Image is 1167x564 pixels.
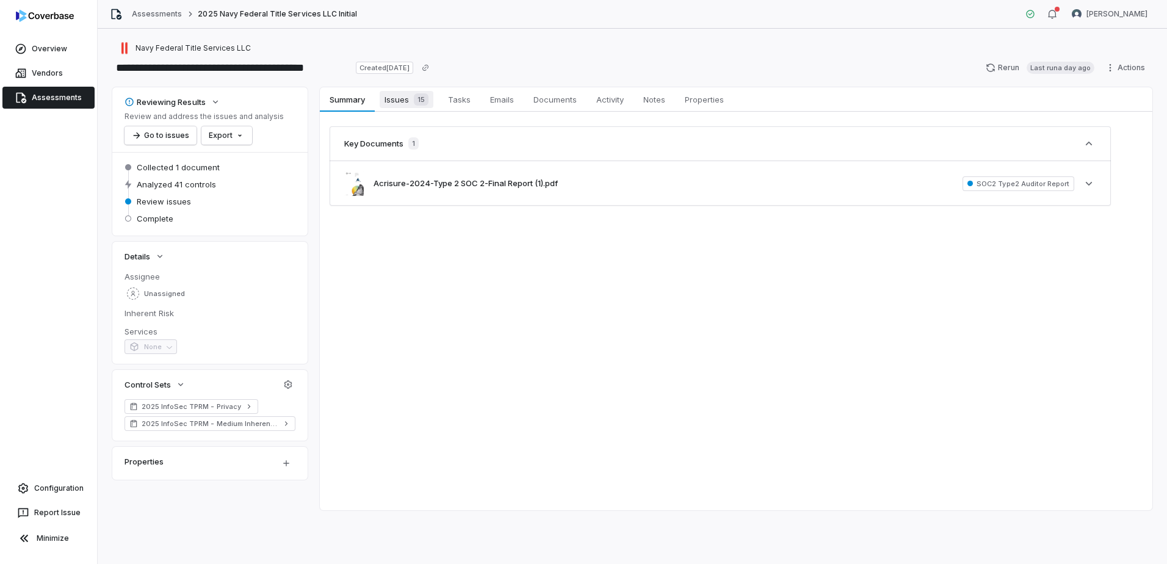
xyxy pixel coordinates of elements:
[380,91,433,108] span: Issues
[125,416,295,431] a: 2025 InfoSec TPRM - Medium Inherent Risk (SOC 2 Supported)
[5,477,92,499] a: Configuration
[144,289,185,298] span: Unassigned
[1064,5,1155,23] button: Jonathan Wann avatar[PERSON_NAME]
[591,92,629,107] span: Activity
[125,379,171,390] span: Control Sets
[485,92,519,107] span: Emails
[408,137,419,150] span: 1
[198,9,357,19] span: 2025 Navy Federal Title Services LLC Initial
[137,179,216,190] span: Analyzed 41 controls
[125,112,284,121] p: Review and address the issues and analysis
[34,483,84,493] span: Configuration
[137,213,173,224] span: Complete
[344,171,364,196] img: 94c19296878d41fd99acd48469289f09.jpg
[1072,9,1082,19] img: Jonathan Wann avatar
[132,9,182,19] a: Assessments
[32,93,82,103] span: Assessments
[121,374,189,396] button: Control Sets
[5,502,92,524] button: Report Issue
[137,162,220,173] span: Collected 1 document
[142,419,278,428] span: 2025 InfoSec TPRM - Medium Inherent Risk (SOC 2 Supported)
[125,251,150,262] span: Details
[414,57,436,79] button: Copy link
[978,59,1102,77] button: RerunLast runa day ago
[32,44,67,54] span: Overview
[16,10,74,22] img: logo-D7KZi-bG.svg
[135,43,251,53] span: Navy Federal Title Services LLC
[34,508,81,518] span: Report Issue
[37,533,69,543] span: Minimize
[121,245,168,267] button: Details
[2,87,95,109] a: Assessments
[125,326,295,337] dt: Services
[115,37,255,59] button: https://navyfederaltitle.org/Navy Federal Title Services LLC
[32,68,63,78] span: Vendors
[963,176,1074,191] span: SOC2 Type2 Auditor Report
[1086,9,1147,19] span: [PERSON_NAME]
[125,96,206,107] div: Reviewing Results
[374,178,558,190] button: Acrisure-2024-Type 2 SOC 2-Final Report (1).pdf
[125,308,295,319] dt: Inherent Risk
[1102,59,1152,77] button: Actions
[125,399,258,414] a: 2025 InfoSec TPRM - Privacy
[201,126,252,145] button: Export
[638,92,670,107] span: Notes
[121,91,224,113] button: Reviewing Results
[5,526,92,551] button: Minimize
[2,38,95,60] a: Overview
[529,92,582,107] span: Documents
[356,62,413,74] span: Created [DATE]
[443,92,475,107] span: Tasks
[125,126,197,145] button: Go to issues
[325,92,369,107] span: Summary
[125,271,295,282] dt: Assignee
[680,92,729,107] span: Properties
[1027,62,1094,74] span: Last run a day ago
[2,62,95,84] a: Vendors
[344,138,403,149] h3: Key Documents
[414,93,428,106] span: 15
[142,402,241,411] span: 2025 InfoSec TPRM - Privacy
[137,196,191,207] span: Review issues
